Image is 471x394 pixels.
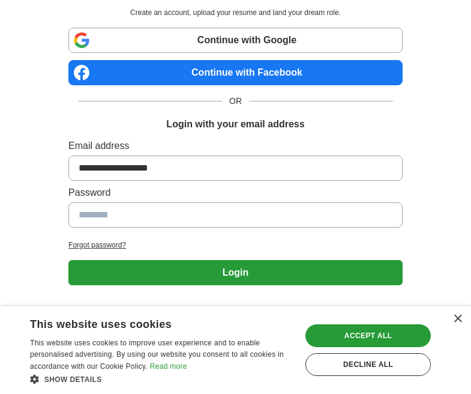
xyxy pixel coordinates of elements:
div: This website uses cookies [30,314,263,332]
label: Email address [68,139,403,153]
a: Read more, opens a new window [150,362,187,371]
button: Login [68,260,403,285]
span: OR [222,95,249,108]
a: Continue with Facebook [68,60,403,85]
div: Decline all [305,353,431,376]
span: Show details [44,375,102,384]
label: Password [68,186,403,200]
div: Close [453,315,462,324]
div: Accept all [305,324,431,347]
h1: Login with your email address [166,117,304,132]
div: Show details [30,373,293,385]
a: Forgot password? [68,240,403,250]
p: Create an account, upload your resume and land your dream role. [71,7,400,18]
span: This website uses cookies to improve user experience and to enable personalised advertising. By u... [30,339,284,371]
span: Don't have an account? [184,305,287,317]
a: Continue with Google [68,28,403,53]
